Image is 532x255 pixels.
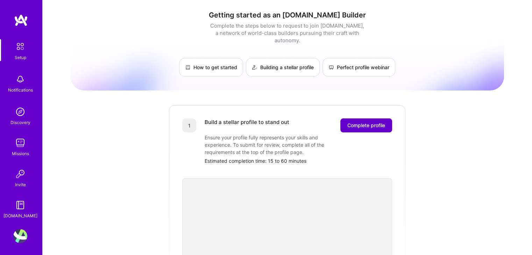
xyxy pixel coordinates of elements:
div: Build a stellar profile to stand out [205,118,289,132]
span: Complete profile [347,122,385,129]
img: teamwork [13,136,27,150]
img: User Avatar [13,229,27,243]
img: Perfect profile webinar [328,65,334,70]
a: Building a stellar profile [246,58,320,76]
img: Invite [13,167,27,181]
div: 1 [182,118,196,132]
div: Estimated completion time: 15 to 60 minutes [205,157,392,165]
div: Notifications [8,86,33,94]
div: Complete the steps below to request to join [DOMAIN_NAME], a network of world-class builders purs... [208,22,366,44]
img: Building a stellar profile [252,65,257,70]
img: discovery [13,105,27,119]
div: Invite [15,181,26,188]
div: Setup [15,54,26,61]
img: bell [13,72,27,86]
div: Discovery [10,119,30,126]
img: logo [14,14,28,27]
img: guide book [13,198,27,212]
a: How to get started [179,58,243,76]
img: How to get started [185,65,191,70]
img: setup [13,39,28,54]
div: [DOMAIN_NAME] [3,212,37,219]
h1: Getting started as an [DOMAIN_NAME] Builder [70,11,504,19]
div: Missions [12,150,29,157]
a: Perfect profile webinar [322,58,395,76]
div: Ensure your profile fully represents your skills and experience. To submit for review, complete a... [205,134,345,156]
